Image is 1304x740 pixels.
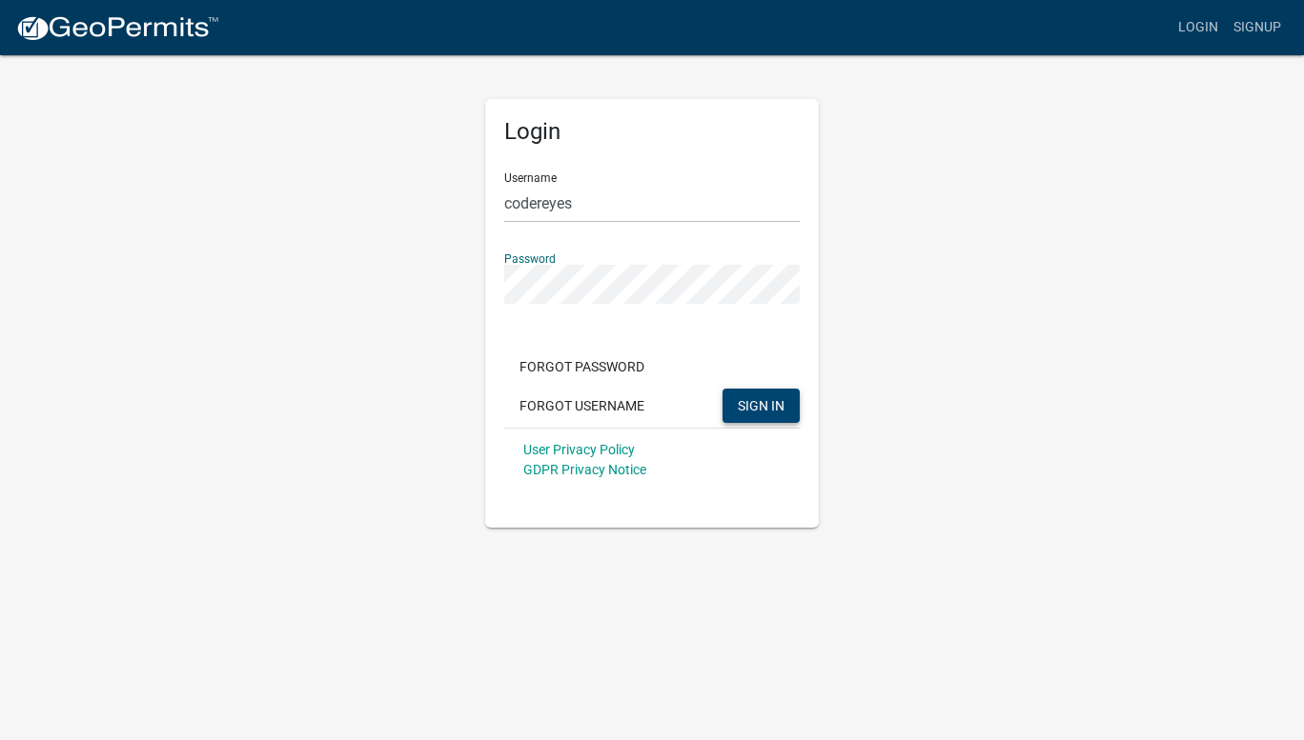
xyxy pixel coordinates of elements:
button: Forgot Username [504,389,660,423]
span: SIGN IN [738,397,784,412]
a: GDPR Privacy Notice [523,462,646,477]
button: Forgot Password [504,350,660,384]
h5: Login [504,118,800,146]
a: Login [1171,10,1226,46]
a: Signup [1226,10,1289,46]
button: SIGN IN [723,389,800,423]
a: User Privacy Policy [523,442,635,457]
